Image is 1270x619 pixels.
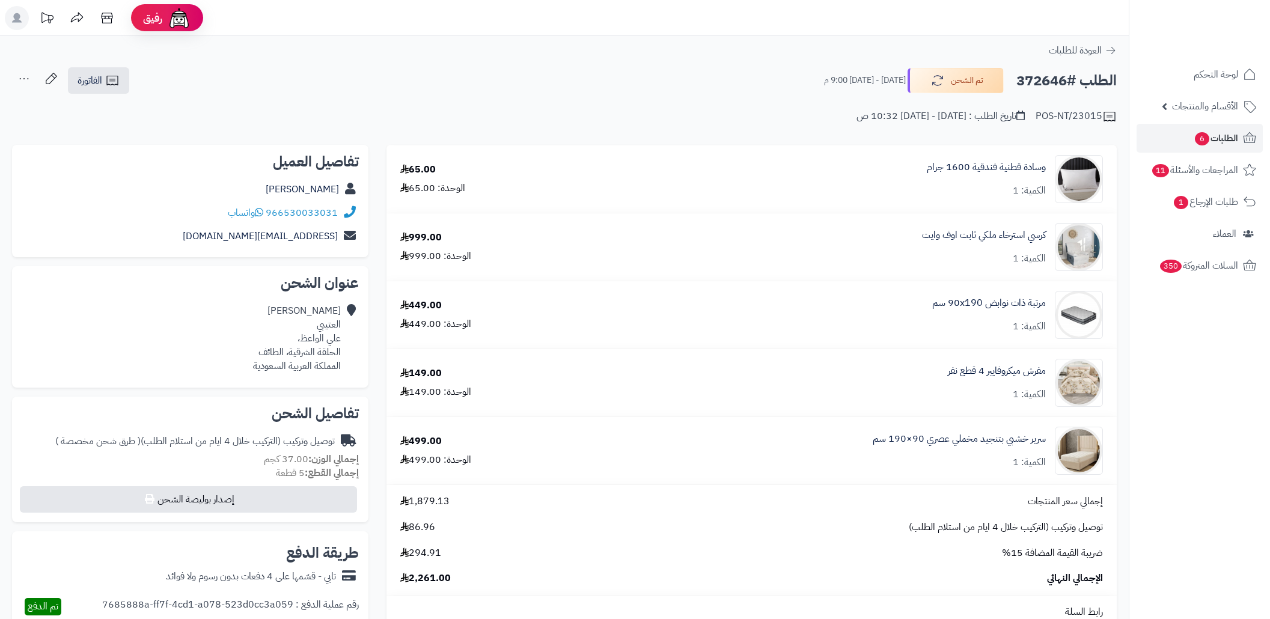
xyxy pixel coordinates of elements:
img: 1756210968-1-90x90.jpg [1055,427,1102,475]
img: 1728804863-110102100029-90x90.jpg [1055,223,1102,271]
a: الطلبات6 [1137,124,1263,153]
a: وسادة قطنية فندقية 1600 جرام [927,160,1046,174]
h2: تفاصيل العميل [22,154,359,169]
div: [PERSON_NAME] العتيبي علي الواعظ، الحلقة الشرقية، الطائف المملكة العربية السعودية [253,304,341,373]
span: ( طرق شحن مخصصة ) [55,434,141,448]
span: تم الدفع [28,599,58,614]
span: 294.91 [400,546,441,560]
div: 65.00 [400,163,436,177]
a: [EMAIL_ADDRESS][DOMAIN_NAME] [183,229,338,243]
small: 37.00 كجم [264,452,359,466]
a: العملاء [1137,219,1263,248]
img: 1686137768-2290-90x90.png [1055,155,1102,203]
a: السلات المتروكة350 [1137,251,1263,280]
span: الفاتورة [78,73,102,88]
span: رفيق [143,11,162,25]
div: 149.00 [400,367,442,380]
div: 499.00 [400,435,442,448]
img: logo-2.png [1188,9,1259,34]
div: الوحدة: 149.00 [400,385,471,399]
span: العودة للطلبات [1049,43,1102,58]
div: POS-NT/23015 [1036,109,1117,124]
a: تحديثات المنصة [32,6,62,33]
a: العودة للطلبات [1049,43,1117,58]
div: الكمية: 1 [1013,320,1046,334]
a: مرتبة ذات نوابض 90x190 سم [932,296,1046,310]
h2: عنوان الشحن [22,276,359,290]
div: الوحدة: 449.00 [400,317,471,331]
div: الوحدة: 499.00 [400,453,471,467]
h2: تفاصيل الشحن [22,406,359,421]
span: لوحة التحكم [1194,66,1238,83]
span: 86.96 [400,520,435,534]
div: الكمية: 1 [1013,184,1046,198]
span: السلات المتروكة [1159,257,1238,274]
button: إصدار بوليصة الشحن [20,486,357,513]
span: المراجعات والأسئلة [1151,162,1238,178]
img: ai-face.png [167,6,191,30]
span: طلبات الإرجاع [1173,194,1238,210]
span: 6 [1194,132,1210,146]
a: كرسي استرخاء ملكي ثابت اوف وايت [922,228,1046,242]
div: تابي - قسّمها على 4 دفعات بدون رسوم ولا فوائد [166,570,336,584]
div: الوحدة: 65.00 [400,181,465,195]
img: 1753859452-1-90x90.jpg [1055,359,1102,407]
span: 350 [1159,259,1183,273]
span: 1,879.13 [400,495,450,508]
div: رابط السلة [391,605,1112,619]
div: 449.00 [400,299,442,313]
span: الطلبات [1194,130,1238,147]
span: 2,261.00 [400,572,451,585]
h2: الطلب #372646 [1016,69,1117,93]
a: الفاتورة [68,67,129,94]
a: سرير خشبي بتنجيد مخملي عصري 90×190 سم [873,432,1046,446]
small: [DATE] - [DATE] 9:00 م [824,75,906,87]
a: مفرش ميكروفايبر 4 قطع نفر [948,364,1046,378]
div: الكمية: 1 [1013,388,1046,401]
a: طلبات الإرجاع1 [1137,188,1263,216]
a: [PERSON_NAME] [266,182,339,197]
a: لوحة التحكم [1137,60,1263,89]
div: رقم عملية الدفع : 7685888a-ff7f-4cd1-a078-523d0cc3a059 [102,598,359,615]
small: 5 قطعة [276,466,359,480]
span: 11 [1152,163,1170,178]
button: تم الشحن [908,68,1004,93]
div: توصيل وتركيب (التركيب خلال 4 ايام من استلام الطلب) [55,435,335,448]
a: المراجعات والأسئلة11 [1137,156,1263,184]
a: واتساب [228,206,263,220]
span: توصيل وتركيب (التركيب خلال 4 ايام من استلام الطلب) [909,520,1103,534]
span: الإجمالي النهائي [1047,572,1103,585]
span: العملاء [1213,225,1236,242]
img: 1728808024-110601060001-90x90.jpg [1055,291,1102,339]
span: الأقسام والمنتجات [1172,98,1238,115]
div: الكمية: 1 [1013,252,1046,266]
span: 1 [1173,195,1189,210]
div: تاريخ الطلب : [DATE] - [DATE] 10:32 ص [856,109,1025,123]
div: 999.00 [400,231,442,245]
div: الوحدة: 999.00 [400,249,471,263]
strong: إجمالي القطع: [305,466,359,480]
strong: إجمالي الوزن: [308,452,359,466]
a: 966530033031 [266,206,338,220]
span: ضريبة القيمة المضافة 15% [1002,546,1103,560]
h2: طريقة الدفع [286,546,359,560]
span: إجمالي سعر المنتجات [1028,495,1103,508]
div: الكمية: 1 [1013,456,1046,469]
